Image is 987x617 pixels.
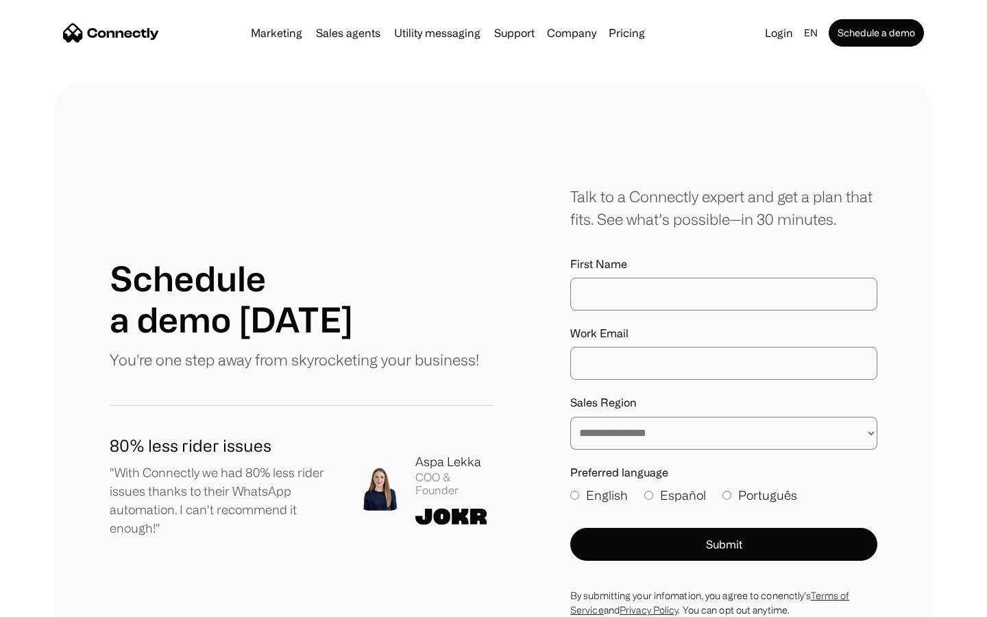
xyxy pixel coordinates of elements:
a: Terms of Service [570,590,849,615]
p: You're one step away from skyrocketing your business! [110,348,479,371]
a: Privacy Policy [620,605,678,615]
div: Aspa Lekka [415,452,493,471]
h1: 80% less rider issues [110,433,336,458]
p: "With Connectly we had 80% less rider issues thanks to their WhatsApp automation. I can't recomme... [110,463,336,537]
a: Pricing [603,27,650,38]
ul: Language list [27,593,82,612]
a: Login [759,23,799,43]
a: Schedule a demo [829,19,924,47]
input: English [570,491,579,500]
label: English [570,486,628,505]
label: Work Email [570,327,877,340]
button: Submit [570,528,877,561]
label: Sales Region [570,396,877,409]
label: First Name [570,258,877,271]
label: Español [644,486,706,505]
a: Marketing [245,27,308,38]
div: Talk to a Connectly expert and get a plan that fits. See what’s possible—in 30 minutes. [570,185,877,230]
label: Português [722,486,797,505]
a: Support [489,27,540,38]
div: COO & Founder [415,471,493,497]
a: Utility messaging [389,27,486,38]
a: Sales agents [310,27,386,38]
input: Español [644,491,653,500]
label: Preferred language [570,466,877,479]
input: Português [722,491,731,500]
div: By submitting your infomation, you agree to conenctly’s and . You can opt out anytime. [570,588,877,617]
div: en [804,23,818,43]
h1: Schedule a demo [DATE] [110,258,353,340]
aside: Language selected: English [14,592,82,612]
div: Company [547,23,596,43]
